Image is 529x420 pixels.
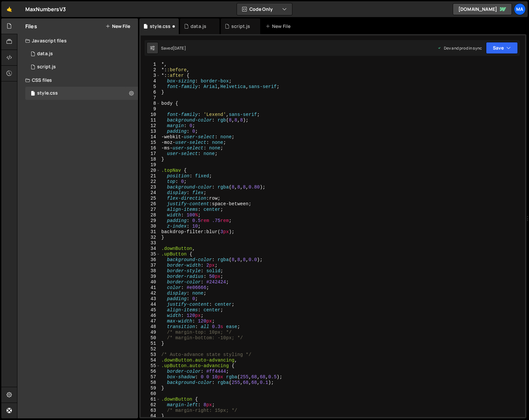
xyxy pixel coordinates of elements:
div: 40 [141,279,160,285]
div: 20 [141,168,160,173]
div: script.js [37,64,56,70]
button: Code Only [237,3,292,15]
div: 14 [141,134,160,140]
div: 22 [141,179,160,185]
div: 7 [141,95,160,101]
div: 2 [141,67,160,73]
div: 33 [141,240,160,246]
div: 57 [141,374,160,380]
div: 56 [141,369,160,374]
div: 46 [141,313,160,319]
div: 30 [141,224,160,229]
div: 1 [141,62,160,67]
div: 60 [141,391,160,397]
div: 25 [141,196,160,201]
div: 23 [141,185,160,190]
div: 12 [141,123,160,129]
div: style.css [150,23,171,30]
div: New File [265,23,293,30]
a: ma [514,3,526,15]
div: 34 [141,246,160,252]
div: 42 [141,291,160,296]
a: [DOMAIN_NAME] [453,3,512,15]
div: 45 [141,307,160,313]
div: 53 [141,352,160,358]
div: 3 [141,73,160,78]
div: 15 [141,140,160,145]
div: MaxNumbersV3 [25,5,66,13]
div: 3309/5656.js [25,47,138,60]
div: 58 [141,380,160,386]
div: 31 [141,229,160,235]
div: 55 [141,363,160,369]
h2: Files [25,23,37,30]
div: 3309/6309.css [25,87,138,100]
div: 61 [141,397,160,402]
div: Saved [161,45,186,51]
div: Javascript files [17,34,138,47]
div: 39 [141,274,160,279]
div: data.js [191,23,206,30]
div: 8 [141,101,160,106]
div: [DATE] [173,45,186,51]
div: 48 [141,324,160,330]
div: 19 [141,162,160,168]
div: 47 [141,319,160,324]
div: 27 [141,207,160,212]
div: 10 [141,112,160,118]
div: 5 [141,84,160,90]
div: data.js [37,51,53,57]
div: style.css [37,90,58,96]
div: 62 [141,402,160,408]
div: 28 [141,212,160,218]
div: 44 [141,302,160,307]
div: CSS files [17,74,138,87]
div: 49 [141,330,160,335]
div: 59 [141,386,160,391]
div: 64 [141,413,160,419]
div: 6 [141,90,160,95]
div: 29 [141,218,160,224]
div: 21 [141,173,160,179]
div: 37 [141,263,160,268]
div: 35 [141,252,160,257]
div: 3309/5657.js [25,60,138,74]
div: Dev and prod in sync [437,45,482,51]
div: 17 [141,151,160,157]
button: Save [486,42,518,54]
div: 4 [141,78,160,84]
div: 38 [141,268,160,274]
div: 36 [141,257,160,263]
div: 41 [141,285,160,291]
div: 54 [141,358,160,363]
div: 43 [141,296,160,302]
div: 13 [141,129,160,134]
div: 18 [141,157,160,162]
div: 16 [141,145,160,151]
div: 52 [141,346,160,352]
div: 63 [141,408,160,413]
a: 🤙 [1,1,17,17]
div: 26 [141,201,160,207]
div: 24 [141,190,160,196]
button: New File [105,24,130,29]
div: 9 [141,106,160,112]
div: script.js [231,23,250,30]
div: 50 [141,335,160,341]
div: 32 [141,235,160,240]
div: 11 [141,118,160,123]
div: 51 [141,341,160,346]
